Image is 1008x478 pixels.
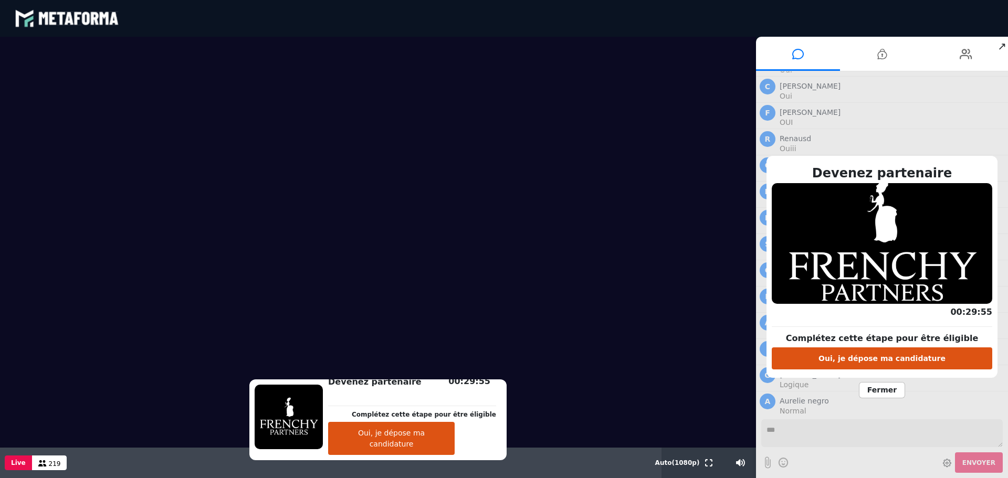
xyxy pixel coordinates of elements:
[655,459,700,466] span: Auto ( 1080 p)
[49,460,61,468] span: 219
[772,183,992,304] img: 1758176636418-X90kMVC3nBIL3z60WzofmoLaWTDHBoMX.png
[859,382,905,398] span: Fermer
[653,448,702,478] button: Auto(1080p)
[996,37,1008,56] span: ↗
[5,455,32,470] button: Live
[772,164,992,183] h2: Devenez partenaire
[448,376,490,386] span: 00:29:55
[772,332,992,345] p: Complétez cette étape pour être éligible
[950,307,992,317] span: 00:29:55
[255,385,323,449] img: 1758176636418-X90kMVC3nBIL3z60WzofmoLaWTDHBoMX.png
[328,376,496,388] h2: Devenez partenaire
[772,347,992,369] button: Oui, je dépose ma candidature
[352,410,496,419] p: Complétez cette étape pour être éligible
[328,422,455,455] button: Oui, je dépose ma candidature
